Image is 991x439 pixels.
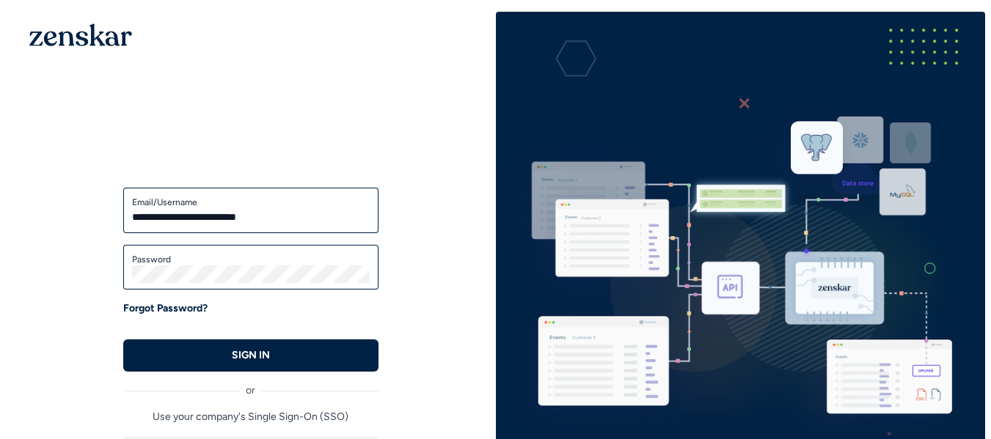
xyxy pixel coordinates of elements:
[29,23,132,46] img: 1OGAJ2xQqyY4LXKgY66KYq0eOWRCkrZdAb3gUhuVAqdWPZE9SRJmCz+oDMSn4zDLXe31Ii730ItAGKgCKgCCgCikA4Av8PJUP...
[123,339,379,372] button: SIGN IN
[123,301,208,316] a: Forgot Password?
[132,254,370,265] label: Password
[123,372,379,398] div: or
[232,348,270,363] p: SIGN IN
[132,196,370,208] label: Email/Username
[123,410,379,424] p: Use your company's Single Sign-On (SSO)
